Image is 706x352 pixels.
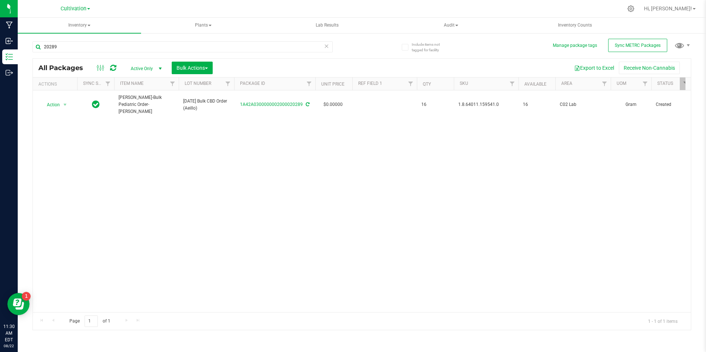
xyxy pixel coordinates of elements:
[608,39,667,52] button: Sync METRC Packages
[569,62,619,74] button: Export to Excel
[306,22,349,28] span: Lab Results
[523,101,551,108] span: 16
[390,18,513,33] span: Audit
[561,81,572,86] a: Area
[657,81,673,86] a: Status
[303,77,315,90] a: Filter
[644,6,692,11] span: Hi, [PERSON_NAME]!
[6,69,13,76] inline-svg: Outbound
[405,77,417,90] a: Filter
[513,18,637,33] a: Inventory Counts
[22,292,31,301] iframe: Resource center unread badge
[560,101,606,108] span: C02 Lab
[6,21,13,29] inline-svg: Manufacturing
[63,315,116,327] span: Page of 1
[524,82,546,87] a: Available
[619,62,680,74] button: Receive Non-Cannabis
[390,18,513,33] a: Audit
[142,18,265,33] a: Plants
[615,101,647,108] span: Gram
[38,64,90,72] span: All Packages
[656,101,688,108] span: Created
[358,81,382,86] a: Ref Field 1
[176,65,208,71] span: Bulk Actions
[61,100,70,110] span: select
[553,42,597,49] button: Manage package tags
[639,77,651,90] a: Filter
[18,18,141,33] a: Inventory
[617,81,626,86] a: UOM
[320,99,346,110] span: $0.00000
[85,315,98,327] input: 1
[460,81,468,86] a: SKU
[3,323,14,343] p: 11:30 AM EDT
[222,77,234,90] a: Filter
[240,81,265,86] a: Package ID
[40,100,60,110] span: Action
[102,77,114,90] a: Filter
[626,5,635,12] div: Manage settings
[6,53,13,61] inline-svg: Inventory
[6,37,13,45] inline-svg: Inbound
[265,18,389,33] a: Lab Results
[421,101,449,108] span: 16
[412,42,449,53] span: Include items not tagged for facility
[240,102,303,107] a: 1A42A0300000002000020289
[615,43,661,48] span: Sync METRC Packages
[599,77,611,90] a: Filter
[183,98,230,112] span: [DATE] Bulk CBD Order (Aeillo)
[324,41,329,51] span: Clear
[185,81,211,86] a: Lot Number
[642,315,683,327] span: 1 - 1 of 1 items
[120,81,144,86] a: Item Name
[423,82,431,87] a: Qty
[61,6,86,12] span: Cultivation
[548,22,602,28] span: Inventory Counts
[119,94,174,115] span: [PERSON_NAME]-Bulk Pediatric Order-[PERSON_NAME]
[680,77,692,90] a: Filter
[321,82,345,87] a: Unit Price
[172,62,213,74] button: Bulk Actions
[7,293,30,315] iframe: Resource center
[458,101,514,108] span: 1.8.64011.159541.0
[92,99,100,110] span: In Sync
[38,82,74,87] div: Actions
[305,102,309,107] span: Sync from Compliance System
[83,81,112,86] a: Sync Status
[167,77,179,90] a: Filter
[506,77,518,90] a: Filter
[32,41,333,52] input: Search Package ID, Item Name, SKU, Lot or Part Number...
[3,343,14,349] p: 08/22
